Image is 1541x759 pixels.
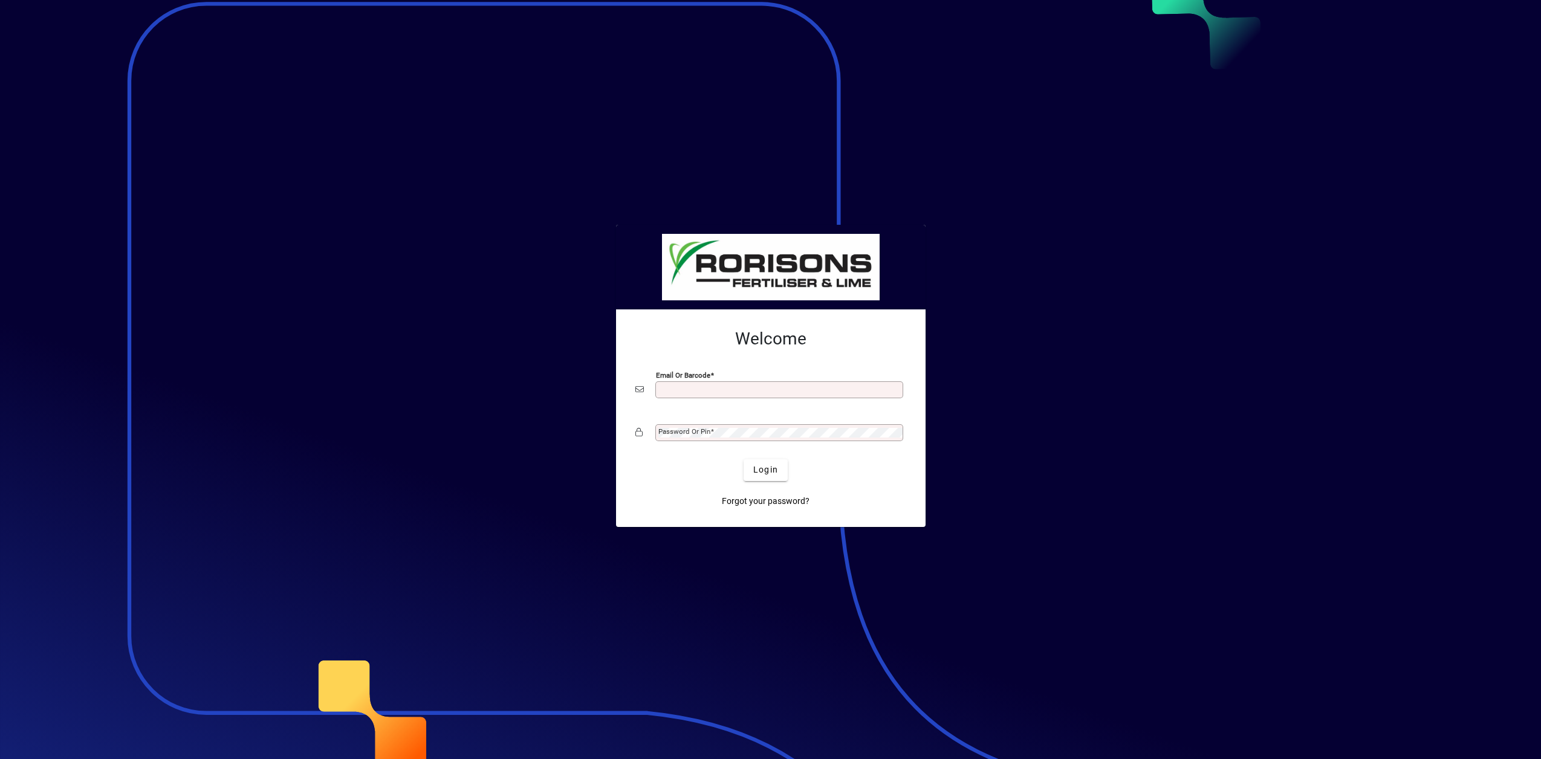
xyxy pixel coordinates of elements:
mat-label: Email or Barcode [656,370,710,379]
h2: Welcome [635,329,906,349]
span: Forgot your password? [722,495,809,508]
span: Login [753,463,778,476]
a: Forgot your password? [717,491,814,512]
mat-label: Password or Pin [658,427,710,436]
button: Login [744,459,788,481]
